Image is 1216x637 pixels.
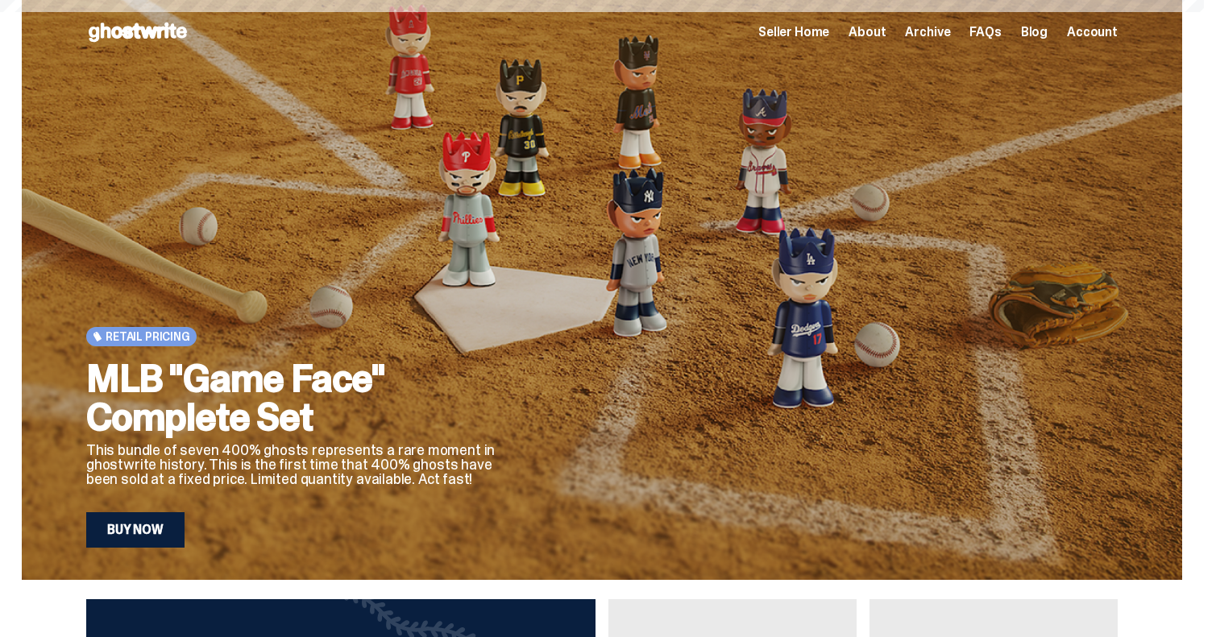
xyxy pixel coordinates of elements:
a: About [849,26,886,39]
a: Account [1067,26,1118,39]
a: Blog [1021,26,1048,39]
span: Retail Pricing [106,330,190,343]
a: Seller Home [758,26,829,39]
p: This bundle of seven 400% ghosts represents a rare moment in ghostwrite history. This is the firs... [86,443,505,486]
a: Archive [905,26,950,39]
a: Buy Now [86,512,185,548]
a: FAQs [969,26,1001,39]
h2: MLB "Game Face" Complete Set [86,359,505,436]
